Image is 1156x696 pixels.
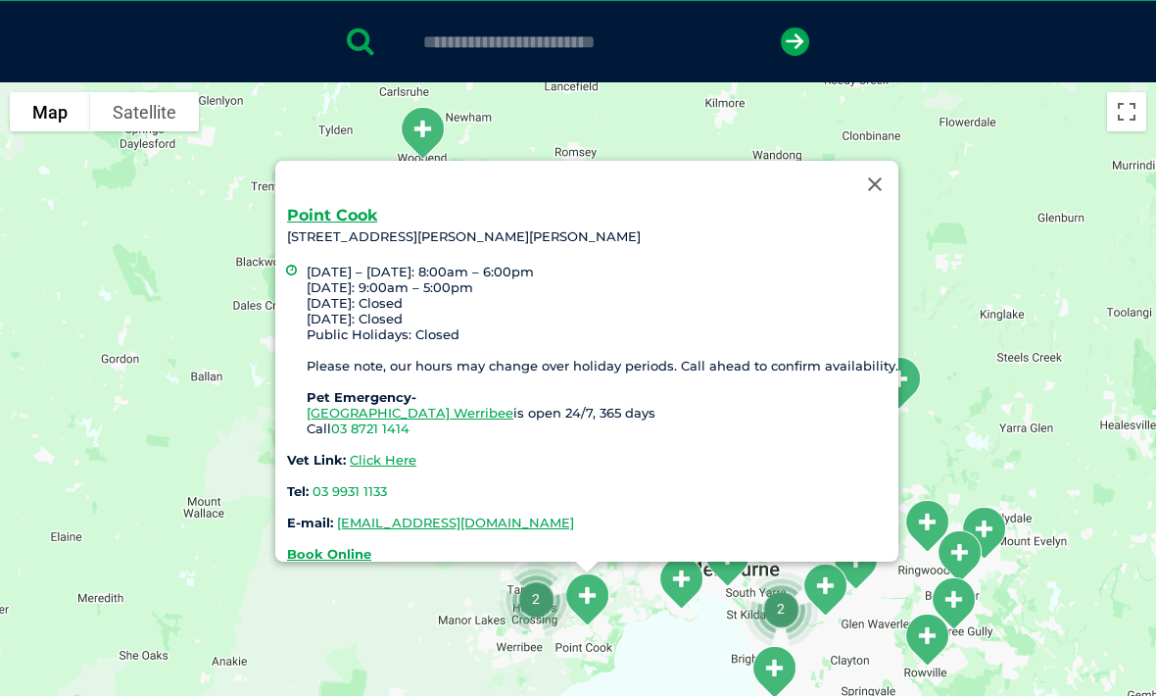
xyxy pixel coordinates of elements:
div: Macedon Ranges [390,98,455,168]
a: Book Online [287,546,371,562]
a: Point Cook [287,206,377,224]
a: 03 9931 1133 [313,483,387,499]
div: Ferntree Gully [921,569,986,638]
a: 03 8721 1414 [331,421,409,436]
div: [STREET_ADDRESS][PERSON_NAME][PERSON_NAME] [287,208,898,562]
strong: Vet Link: [287,452,346,468]
a: [GEOGRAPHIC_DATA] Werribee [307,405,513,421]
strong: Tel: [287,483,309,499]
div: Bayswater [927,522,991,591]
a: Click Here [350,452,416,468]
div: Kilsyth [951,498,1016,568]
div: 2 [736,564,826,654]
div: Hurstbridge [866,348,931,418]
b: Pet Emergency- [307,389,416,405]
li: [DATE] – [DATE]: 8:00am – 6:00pm [DATE]: 9:00am – 5:00pm [DATE]: Closed [DATE]: Closed Public Hol... [307,264,898,436]
div: Point Cook [554,565,619,634]
div: Williamstown [649,548,713,618]
div: 2 [491,554,581,644]
a: [EMAIL_ADDRESS][DOMAIN_NAME] [337,515,574,530]
strong: E-mail: [287,515,333,530]
button: Toggle fullscreen view [1107,92,1146,131]
div: North Ringwood [894,491,959,561]
button: Close [851,161,898,208]
div: Stud Park [894,605,959,674]
button: Show street map [10,92,90,131]
button: Show satellite imagery [90,92,199,131]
